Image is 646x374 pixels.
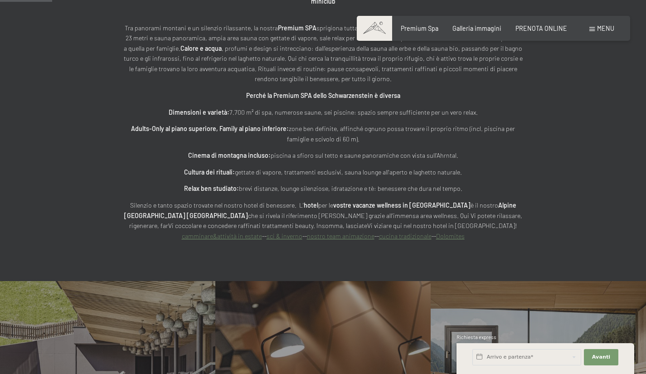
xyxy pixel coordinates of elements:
[278,24,316,32] strong: Premium SPA
[124,124,523,144] p: zone ben definite, affinché ognuno possa trovare il proprio ritmo (incl. piscina per famiglie e s...
[452,24,501,32] a: Galleria immagini
[182,232,262,240] a: camminare&attività in estate
[401,24,438,32] a: Premium Spa
[436,232,465,240] a: Dolomites
[124,184,523,194] p: brevi distanze, lounge silenziose, idratazione e tè: benessere che dura nel tempo.
[307,232,374,240] a: nostro team animazione
[457,334,496,340] span: Richiesta express
[592,354,610,361] span: Avanti
[124,151,523,161] p: piscina a sfioro sul tetto e saune panoramiche con vista sull'Ahrntal.
[188,151,271,159] strong: Cinema di montagna incluso:
[246,92,400,99] strong: Perché la Premium SPA dello Schwarzenstein è diversa
[333,201,471,209] strong: vostre vacanze wellness in [GEOGRAPHIC_DATA]
[124,107,523,118] p: 7.700 m² di spa, numerose saune, sei piscine: spazio sempre sufficiente per un vero relax.
[124,23,523,84] p: Tra panorami montani e un silenzio rilassante, la nostra sprigiona tutta la sua energia: con pisc...
[379,232,432,240] a: cucina tradizionale
[131,125,289,132] strong: Adults-Only al piano superiore, Family al piano inferiore:
[515,24,567,32] a: PRENOTA ONLINE
[124,200,523,241] p: Silenzio e tanto spazio trovate nel nostro hotel di benessere. L’ per le è il nostro che si rivel...
[124,167,523,178] p: gettate di vapore, trattamenti esclusivi, sauna lounge all'aperto e laghetto naturale.
[597,24,614,32] span: Menu
[584,349,618,365] button: Avanti
[267,232,302,240] a: sci & inverno
[169,108,229,116] strong: Dimensioni e varietà:
[180,44,222,52] strong: Calore e acqua
[124,201,516,219] strong: Alpine [GEOGRAPHIC_DATA] [GEOGRAPHIC_DATA]
[184,185,239,192] strong: Relax ben studiato:
[184,168,235,176] strong: Cultura dei rituali:
[304,201,318,209] strong: hotel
